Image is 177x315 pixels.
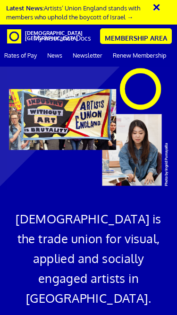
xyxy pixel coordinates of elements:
a: News [43,45,67,66]
a: Latest News:Artists’ Union England stands with members who uphold the boycott of Israel → [6,4,140,21]
h1: [DEMOGRAPHIC_DATA] is the trade union for visual, applied and socially engaged artists in [GEOGRA... [7,209,170,308]
strong: Latest News: [6,4,44,12]
a: Newsletter [68,45,107,66]
span: [DEMOGRAPHIC_DATA][GEOGRAPHIC_DATA] [25,31,49,41]
a: Renew Membership [109,45,170,66]
a: My Insurance Docs [29,26,96,50]
a: Membership Area [100,28,172,44]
